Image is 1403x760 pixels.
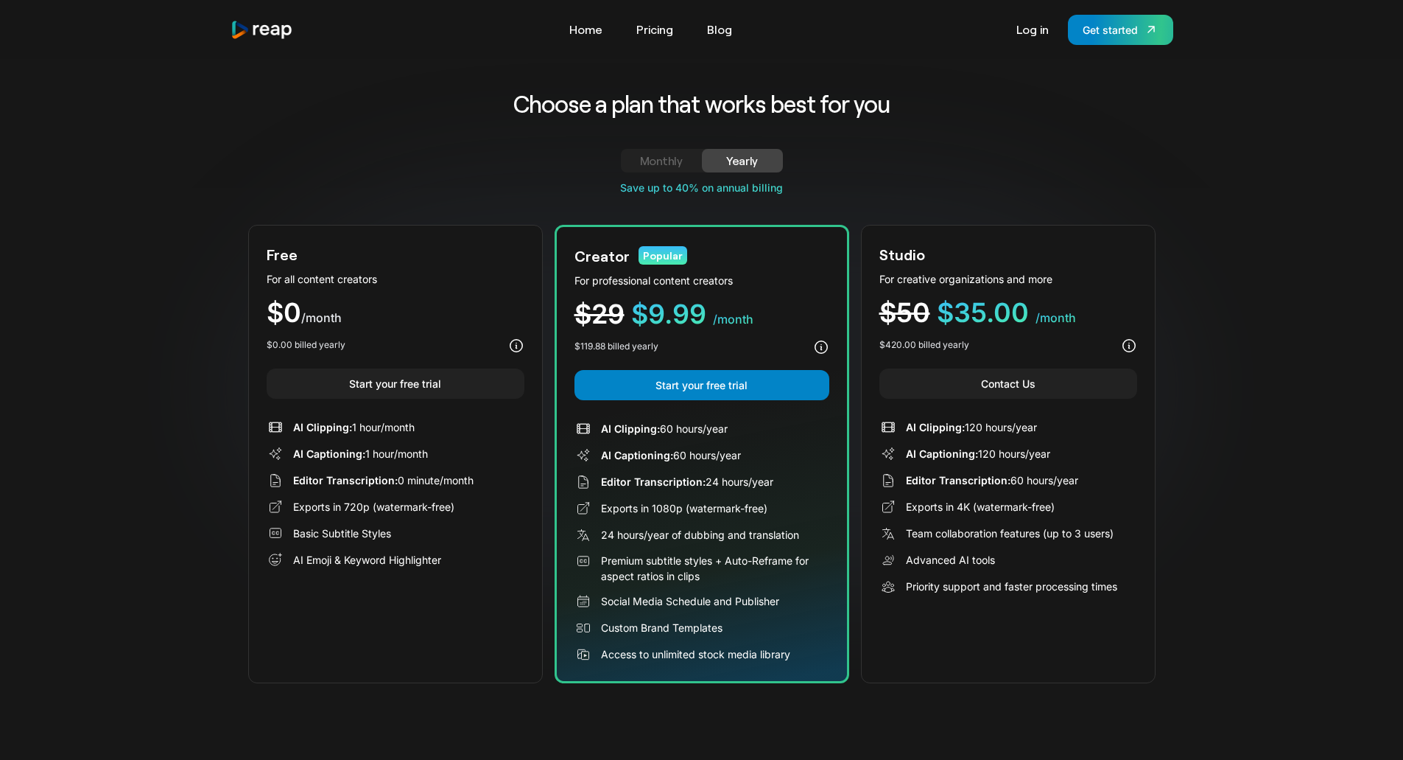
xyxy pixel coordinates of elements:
[720,152,765,170] div: Yearly
[601,474,773,489] div: 24 hours/year
[879,271,1137,287] div: For creative organizations and more
[267,338,345,352] div: $0.00 billed yearly
[601,447,741,463] div: 60 hours/year
[631,298,706,330] span: $9.99
[301,310,342,325] span: /month
[574,370,829,400] a: Start your free trial
[1068,15,1173,45] a: Get started
[1083,22,1138,38] div: Get started
[231,20,294,40] a: home
[267,299,524,327] div: $0
[906,446,1050,461] div: 120 hours/year
[293,474,398,487] span: Editor Transcription:
[937,296,1029,329] span: $35.00
[293,526,391,541] div: Basic Subtitle Styles
[906,579,1117,594] div: Priority support and faster processing times
[879,369,1137,399] a: Contact Us
[601,422,660,435] span: AI Clipping:
[574,298,625,330] span: $29
[574,245,630,267] div: Creator
[629,18,681,41] a: Pricing
[574,273,829,288] div: For professional content creators
[293,446,428,461] div: 1 hour/month
[879,243,925,265] div: Studio
[601,475,706,488] span: Editor Transcription:
[906,473,1078,488] div: 60 hours/year
[267,243,298,265] div: Free
[906,421,965,433] span: AI Clipping:
[639,152,684,170] div: Monthly
[906,447,978,460] span: AI Captioning:
[601,527,799,543] div: 24 hours/year of dubbing and translation
[601,553,829,584] div: Premium subtitle styles + Auto-Reframe for aspect ratios in clips
[601,449,673,461] span: AI Captioning:
[601,501,767,516] div: Exports in 1080p (watermark-free)
[601,646,790,662] div: Access to unlimited stock media library
[293,473,474,488] div: 0 minute/month
[267,369,524,399] a: Start your free trial
[700,18,739,41] a: Blog
[879,338,969,352] div: $420.00 billed yearly
[906,419,1037,435] div: 120 hours/year
[562,18,610,41] a: Home
[293,419,415,435] div: 1 hour/month
[601,620,722,635] div: Custom Brand Templates
[601,421,728,436] div: 60 hours/year
[398,88,1005,119] h2: Choose a plan that works best for you
[293,447,365,460] span: AI Captioning:
[1009,18,1056,41] a: Log in
[574,340,658,353] div: $119.88 billed yearly
[293,499,454,515] div: Exports in 720p (watermark-free)
[906,499,1055,515] div: Exports in 4K (watermark-free)
[713,312,753,327] span: /month
[267,271,524,287] div: For all content creators
[639,246,687,265] div: Popular
[879,296,930,329] span: $50
[906,552,995,568] div: Advanced AI tools
[906,474,1010,487] span: Editor Transcription:
[248,180,1156,195] div: Save up to 40% on annual billing
[231,20,294,40] img: reap logo
[293,552,441,568] div: AI Emoji & Keyword Highlighter
[601,593,779,609] div: Social Media Schedule and Publisher
[293,421,352,433] span: AI Clipping:
[1035,310,1076,325] span: /month
[906,526,1114,541] div: Team collaboration features (up to 3 users)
